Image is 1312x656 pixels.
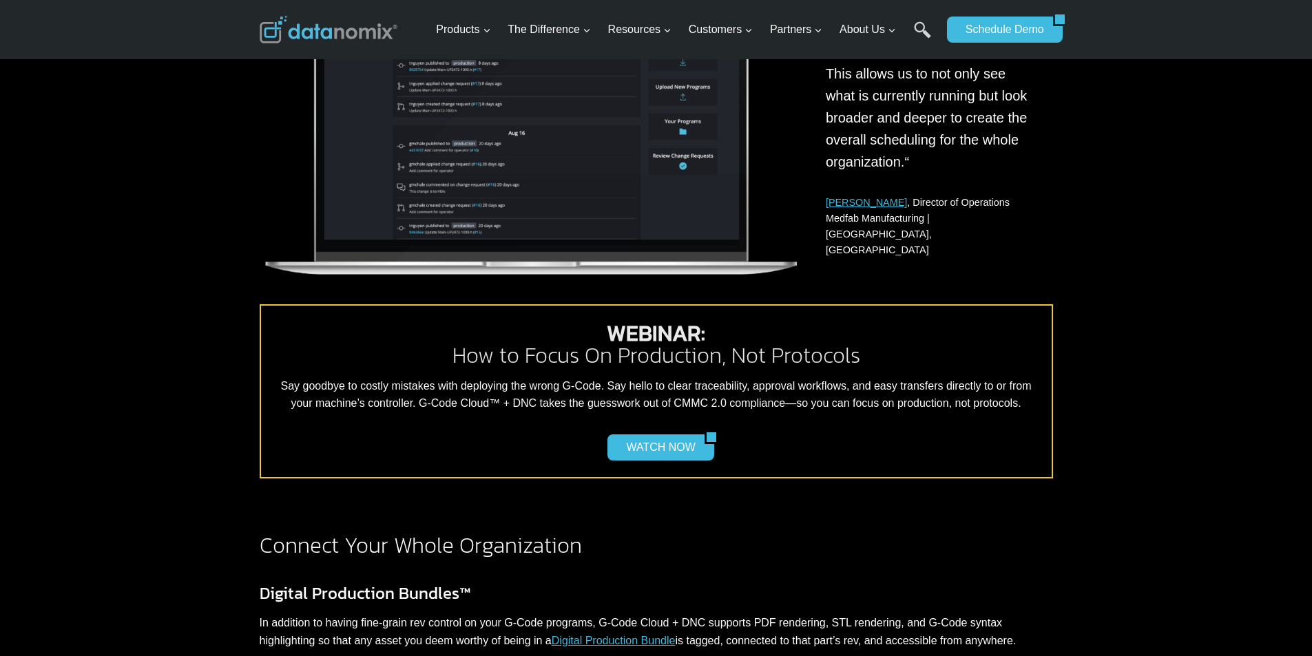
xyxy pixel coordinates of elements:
span: Customers [689,21,753,39]
span: Partners [770,21,822,39]
span: Resources [608,21,671,39]
span: About Us [840,21,896,39]
p: In addition to having fine-grain rev control on your G-Code programs, G-Code Cloud + DNC supports... [260,614,1053,649]
a: Search [914,21,931,52]
a: WATCH NOW [607,434,704,461]
span: The Difference [508,21,591,39]
h3: Digital Production Bundles™ [260,581,1053,606]
nav: Primary Navigation [430,8,940,52]
a: Schedule Demo [947,17,1053,43]
p: Say goodbye to costly mistakes with deploying the wrong G-Code. Say hello to clear traceability, ... [272,377,1041,412]
strong: WEBINAR: [607,317,705,350]
a: Digital Production Bundle [552,635,676,646]
span: Products [436,21,490,39]
h2: How to Focus On Production, Not Protocols [272,322,1041,366]
img: Datanomix [260,16,397,43]
p: , Director of Operations Medfab Manufacturing | [GEOGRAPHIC_DATA], [GEOGRAPHIC_DATA] [826,195,1037,258]
a: [PERSON_NAME] [826,197,907,208]
p: “ allows us to bring data into Delivery Track. This allows us to not only see what is currently r... [826,19,1037,173]
h2: Connect Your Whole Organization [260,534,1053,556]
